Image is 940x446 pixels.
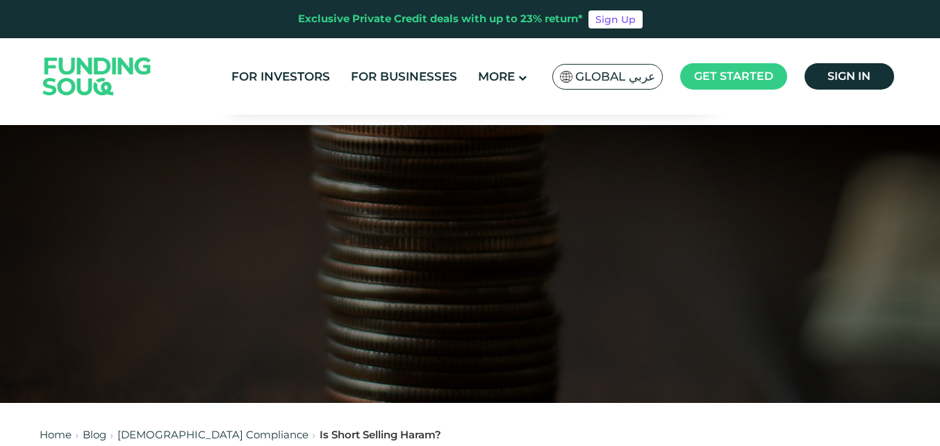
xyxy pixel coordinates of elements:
[320,427,441,443] div: Is Short Selling Haram?
[228,65,333,88] a: For Investors
[347,65,461,88] a: For Businesses
[560,71,572,83] img: SA Flag
[575,69,655,85] span: Global عربي
[478,69,515,83] span: More
[827,69,871,83] span: Sign in
[40,428,72,441] a: Home
[588,10,643,28] a: Sign Up
[805,63,894,90] a: Sign in
[117,428,308,441] a: [DEMOGRAPHIC_DATA] Compliance
[29,41,165,111] img: Logo
[83,428,106,441] a: Blog
[298,11,583,27] div: Exclusive Private Credit deals with up to 23% return*
[694,69,773,83] span: Get started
